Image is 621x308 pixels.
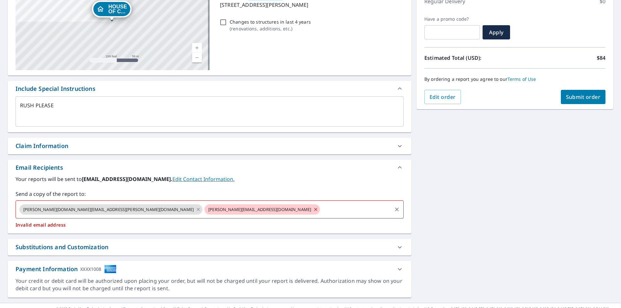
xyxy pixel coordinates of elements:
[220,1,401,9] p: [STREET_ADDRESS][PERSON_NAME]
[82,175,172,183] b: [EMAIL_ADDRESS][DOMAIN_NAME].
[92,1,132,21] div: Dropped pin, building HOUSE OF CARS, Residential property, 1323 MCKNIGHT BLVD NE CALGARY AB T2E5T4
[507,76,536,82] a: Terms of Use
[392,205,401,214] button: Clear
[16,142,68,150] div: Claim Information
[230,18,311,25] p: Changes to structures in last 4 years
[566,93,601,101] span: Submit order
[16,175,404,183] label: Your reports will be sent to
[16,84,95,93] div: Include Special Instructions
[204,207,315,213] span: [PERSON_NAME][EMAIL_ADDRESS][DOMAIN_NAME]
[80,265,101,273] div: XXXX1008
[19,204,202,215] div: [PERSON_NAME][DOMAIN_NAME][EMAIL_ADDRESS][PERSON_NAME][DOMAIN_NAME]
[230,25,311,32] p: ( renovations, additions, etc. )
[20,102,399,121] textarea: RUSH PLEASE
[424,16,480,22] label: Have a promo code?
[192,53,202,62] a: Current Level 17, Zoom Out
[104,265,116,273] img: cardImage
[16,190,404,198] label: Send a copy of the report to:
[192,43,202,53] a: Current Level 17, Zoom In
[16,265,116,273] div: Payment Information
[172,175,234,183] a: EditContactInfo
[561,90,606,104] button: Submit order
[16,222,404,228] p: Invalid email address
[16,163,63,172] div: Email Recipients
[8,138,411,154] div: Claim Information
[424,76,605,82] p: By ordering a report you agree to our
[8,239,411,255] div: Substitutions and Customization
[19,207,198,213] span: [PERSON_NAME][DOMAIN_NAME][EMAIL_ADDRESS][PERSON_NAME][DOMAIN_NAME]
[8,81,411,96] div: Include Special Instructions
[424,54,515,62] p: Estimated Total (USD):
[204,204,320,215] div: [PERSON_NAME][EMAIL_ADDRESS][DOMAIN_NAME]
[108,4,127,14] span: HOUSE OF C...
[597,54,605,62] p: $84
[16,243,108,251] div: Substitutions and Customization
[430,93,456,101] span: Edit order
[16,277,404,292] div: Your credit or debit card will be authorized upon placing your order, but will not be charged unt...
[483,25,510,39] button: Apply
[8,261,411,277] div: Payment InformationXXXX1008cardImage
[488,29,505,36] span: Apply
[424,90,461,104] button: Edit order
[8,160,411,175] div: Email Recipients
